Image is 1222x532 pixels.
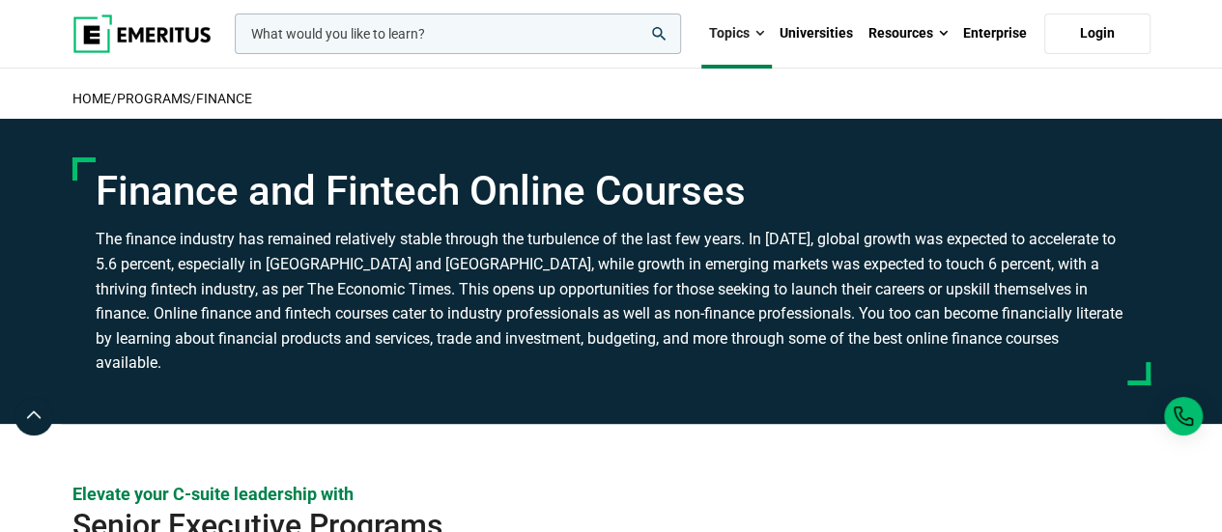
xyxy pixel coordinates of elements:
[196,91,252,106] a: Finance
[72,91,111,106] a: home
[235,14,681,54] input: woocommerce-product-search-field-0
[117,91,190,106] a: Programs
[72,78,1151,119] h2: / /
[72,482,1151,506] p: Elevate your C-suite leadership with
[96,227,1127,376] h3: The finance industry has remained relatively stable through the turbulence of the last few years....
[1044,14,1151,54] a: Login
[96,167,1127,215] h1: Finance and Fintech Online Courses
